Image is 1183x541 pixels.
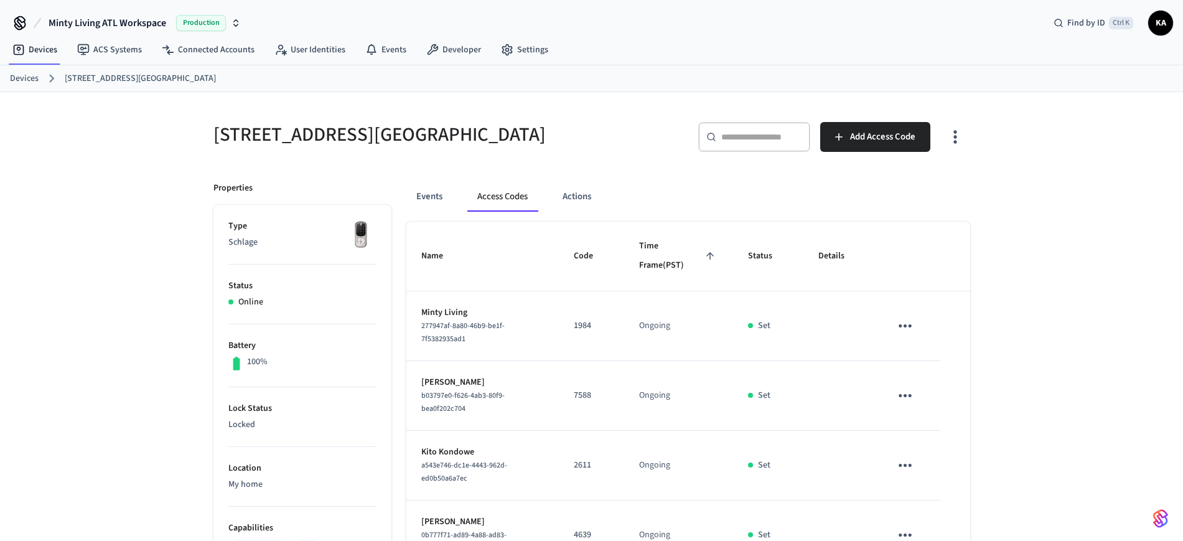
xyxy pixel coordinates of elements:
p: Locked [228,418,376,431]
p: 2611 [574,459,609,472]
p: Set [758,459,770,472]
div: Find by IDCtrl K [1044,12,1143,34]
a: ACS Systems [67,39,152,61]
button: KA [1148,11,1173,35]
span: Code [574,247,609,266]
button: Events [406,182,452,212]
p: Type [228,220,376,233]
span: Minty Living ATL Workspace [49,16,166,31]
p: Status [228,280,376,293]
span: Details [818,247,861,266]
a: Events [355,39,416,61]
p: Lock Status [228,402,376,415]
span: Production [176,15,226,31]
p: [PERSON_NAME] [421,376,544,389]
td: Ongoing [624,361,733,431]
button: Access Codes [467,182,538,212]
img: SeamLogoGradient.69752ec5.svg [1153,509,1168,529]
p: 1984 [574,319,609,332]
p: Set [758,389,770,402]
span: a543e746-dc1e-4443-962d-ed0b50a6a7ec [421,460,507,484]
span: KA [1149,12,1172,34]
p: [PERSON_NAME] [421,515,544,529]
td: Ongoing [624,291,733,361]
p: Capabilities [228,522,376,535]
span: Name [421,247,459,266]
p: Properties [213,182,253,195]
p: Schlage [228,236,376,249]
td: Ongoing [624,431,733,501]
span: Find by ID [1067,17,1105,29]
img: Yale Assure Touchscreen Wifi Smart Lock, Satin Nickel, Front [345,220,376,251]
p: My home [228,478,376,491]
span: Add Access Code [850,129,915,145]
span: Status [748,247,788,266]
a: Developer [416,39,491,61]
p: Online [238,296,263,309]
a: Connected Accounts [152,39,264,61]
a: User Identities [264,39,355,61]
span: b03797e0-f626-4ab3-80f9-bea0f202c704 [421,390,505,414]
p: Battery [228,339,376,352]
a: Devices [10,72,39,85]
a: Settings [491,39,558,61]
p: Kito Kondowe [421,446,544,459]
span: 277947af-8a80-46b9-be1f-7f5382935ad1 [421,321,505,344]
p: Set [758,319,770,332]
button: Add Access Code [820,122,930,152]
span: Time Frame(PST) [639,237,718,276]
a: Devices [2,39,67,61]
p: Minty Living [421,306,544,319]
div: ant example [406,182,970,212]
p: Location [228,462,376,475]
button: Actions [553,182,601,212]
a: [STREET_ADDRESS][GEOGRAPHIC_DATA] [65,72,216,85]
p: 100% [247,355,268,369]
span: Ctrl K [1109,17,1133,29]
p: 7588 [574,389,609,402]
h5: [STREET_ADDRESS][GEOGRAPHIC_DATA] [213,122,584,148]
